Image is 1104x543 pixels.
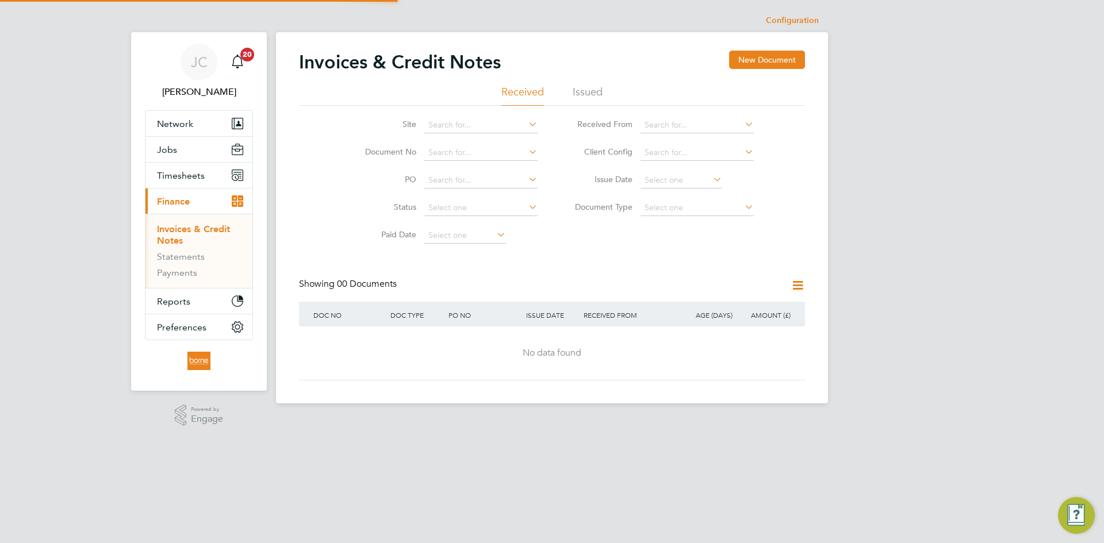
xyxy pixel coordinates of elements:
[388,302,446,328] div: DOC TYPE
[191,405,223,414] span: Powered by
[299,278,399,290] div: Showing
[337,278,397,290] span: 00 Documents
[766,9,819,32] li: Configuration
[145,214,252,288] div: Finance
[641,117,754,133] input: Search for...
[310,302,388,328] div: DOC NO
[350,174,416,184] label: PO
[350,147,416,157] label: Document No
[187,352,210,370] img: borneltd-logo-retina.png
[424,145,538,161] input: Search for...
[446,302,523,328] div: PO NO
[310,347,793,359] div: No data found
[424,172,538,188] input: Search for...
[226,44,249,80] a: 20
[145,44,253,99] a: JC[PERSON_NAME]
[566,147,632,157] label: Client Config
[299,51,501,74] h2: Invoices & Credit Notes
[424,228,506,244] input: Select one
[157,118,193,129] span: Network
[1058,497,1095,534] button: Engage Resource Center
[145,111,252,136] button: Network
[641,200,754,216] input: Select one
[581,302,677,328] div: RECEIVED FROM
[566,202,632,212] label: Document Type
[729,51,805,69] button: New Document
[350,119,416,129] label: Site
[350,229,416,240] label: Paid Date
[145,314,252,340] button: Preferences
[145,137,252,162] button: Jobs
[157,144,177,155] span: Jobs
[573,85,603,106] li: Issued
[240,48,254,61] span: 20
[157,251,205,262] a: Statements
[566,174,632,184] label: Issue Date
[735,302,793,328] div: AMOUNT (£)
[145,85,253,99] span: Julia Costa
[566,119,632,129] label: Received From
[424,200,538,216] input: Select one
[157,224,230,246] a: Invoices & Credit Notes
[501,85,544,106] li: Received
[641,145,754,161] input: Search for...
[641,172,722,188] input: Select one
[145,352,253,370] a: Go to home page
[157,196,190,207] span: Finance
[145,288,252,314] button: Reports
[175,405,224,426] a: Powered byEngage
[424,117,538,133] input: Search for...
[677,302,735,328] div: AGE (DAYS)
[145,163,252,188] button: Timesheets
[145,188,252,214] button: Finance
[191,55,208,70] span: JC
[157,296,190,307] span: Reports
[350,202,416,212] label: Status
[157,322,206,333] span: Preferences
[157,267,197,278] a: Payments
[157,170,205,181] span: Timesheets
[523,302,581,328] div: ISSUE DATE
[191,414,223,424] span: Engage
[131,32,267,391] nav: Main navigation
